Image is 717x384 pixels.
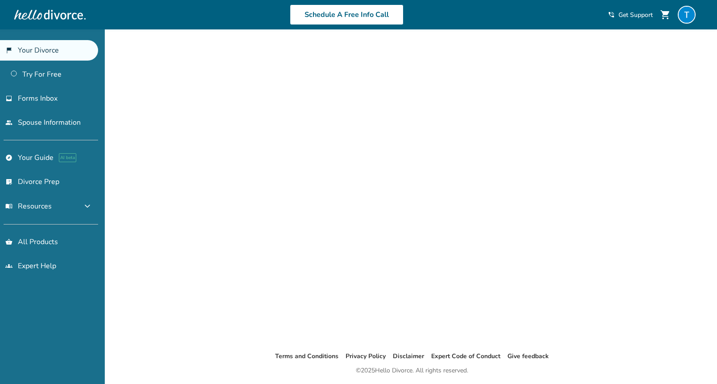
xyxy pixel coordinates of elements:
[5,203,12,210] span: menu_book
[608,11,615,18] span: phone_in_talk
[660,9,671,20] span: shopping_cart
[346,352,386,360] a: Privacy Policy
[5,201,52,211] span: Resources
[393,351,424,362] li: Disclaimer
[5,238,12,245] span: shopping_basket
[678,6,696,24] img: TheMaxmanmax
[82,201,93,212] span: expand_more
[431,352,500,360] a: Expert Code of Conduct
[18,94,58,103] span: Forms Inbox
[356,365,468,376] div: © 2025 Hello Divorce. All rights reserved.
[290,4,404,25] a: Schedule A Free Info Call
[5,47,12,54] span: flag_2
[5,95,12,102] span: inbox
[618,11,653,19] span: Get Support
[5,119,12,126] span: people
[59,153,76,162] span: AI beta
[507,351,549,362] li: Give feedback
[5,262,12,270] span: groups
[608,11,653,19] a: phone_in_talkGet Support
[5,154,12,161] span: explore
[5,178,12,185] span: list_alt_check
[275,352,338,360] a: Terms and Conditions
